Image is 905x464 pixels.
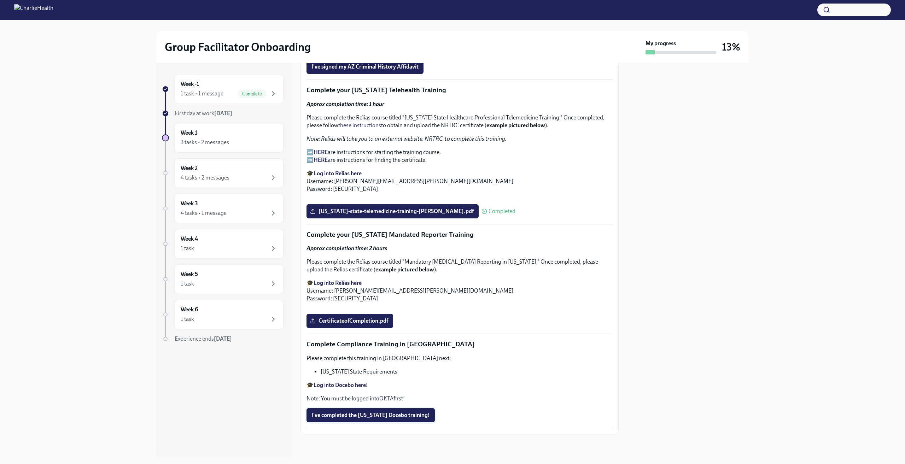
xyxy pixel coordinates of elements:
span: I've completed the [US_STATE] Docebo training! [311,412,430,419]
button: I've signed my AZ Criminal History Affidavit [306,60,424,74]
p: 🎓 [306,381,613,389]
a: Week 41 task [162,229,284,259]
span: Complete [238,91,266,96]
p: Note: You must be logged into first! [306,395,613,403]
strong: example pictured below [375,266,434,273]
a: OKTA [379,395,393,402]
span: CertificateofCompletion.pdf [311,317,388,324]
a: Week 51 task [162,264,284,294]
div: 3 tasks • 2 messages [181,139,229,146]
button: I've completed the [US_STATE] Docebo training! [306,408,435,422]
div: 4 tasks • 2 messages [181,174,229,182]
h6: Week 5 [181,270,198,278]
h6: Week 6 [181,306,198,313]
strong: Approx completion time: 2 hours [306,245,387,252]
div: 1 task [181,245,194,252]
p: Complete Compliance Training in [GEOGRAPHIC_DATA] [306,340,613,349]
h6: Week -1 [181,80,199,88]
h6: Week 3 [181,200,198,207]
span: [US_STATE]-state-telemedicine-training-[PERSON_NAME].pdf [311,208,474,215]
strong: example pictured below [486,122,545,129]
h2: Group Facilitator Onboarding [165,40,311,54]
p: 🎓 Username: [PERSON_NAME][EMAIL_ADDRESS][PERSON_NAME][DOMAIN_NAME] Password: [SECURITY_DATA] [306,279,613,303]
a: First day at work[DATE] [162,110,284,117]
a: these instructions [338,122,381,129]
p: Please complete the Relias course titled "[US_STATE] State Healthcare Professional Telemedicine T... [306,114,613,129]
p: Please complete the Relias course titled "Mandatory [MEDICAL_DATA] Reporting in [US_STATE]." Once... [306,258,613,274]
p: Complete your [US_STATE] Mandated Reporter Training [306,230,613,239]
strong: My progress [646,40,676,47]
a: Log into Relias here [314,170,362,177]
a: Log into Docebo here! [314,382,368,388]
p: Please complete this training in [GEOGRAPHIC_DATA] next: [306,354,613,362]
div: 1 task [181,280,194,288]
span: First day at work [175,110,232,117]
a: HERE [314,149,328,155]
img: CharlieHealth [14,4,53,16]
a: Week -11 task • 1 messageComplete [162,74,284,104]
h3: 13% [722,41,740,53]
span: Completed [489,208,515,214]
p: 🎓 Username: [PERSON_NAME][EMAIL_ADDRESS][PERSON_NAME][DOMAIN_NAME] Password: [SECURITY_DATA] [306,170,613,193]
label: [US_STATE]-state-telemedicine-training-[PERSON_NAME].pdf [306,204,479,218]
h6: Week 4 [181,235,198,243]
div: 1 task [181,315,194,323]
strong: [DATE] [214,335,232,342]
em: Note: Relias will take you to an external website, NRTRC, to complete this training. [306,135,507,142]
a: Week 34 tasks • 1 message [162,194,284,223]
div: 1 task • 1 message [181,90,223,98]
a: HERE [314,157,328,163]
span: Experience ends [175,335,232,342]
div: 4 tasks • 1 message [181,209,227,217]
li: [US_STATE] State Requirements [321,368,613,376]
strong: Approx completion time: 1 hour [306,101,384,107]
label: CertificateofCompletion.pdf [306,314,393,328]
a: Week 24 tasks • 2 messages [162,158,284,188]
h6: Week 2 [181,164,198,172]
strong: [DATE] [214,110,232,117]
a: Log into Relias here [314,280,362,286]
p: Complete your [US_STATE] Telehealth Training [306,86,613,95]
a: Week 13 tasks • 2 messages [162,123,284,153]
p: ➡️ are instructions for starting the training course. ➡️ are instructions for finding the certifi... [306,148,613,164]
a: Week 61 task [162,300,284,329]
h6: Week 1 [181,129,197,137]
span: I've signed my AZ Criminal History Affidavit [311,63,419,70]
